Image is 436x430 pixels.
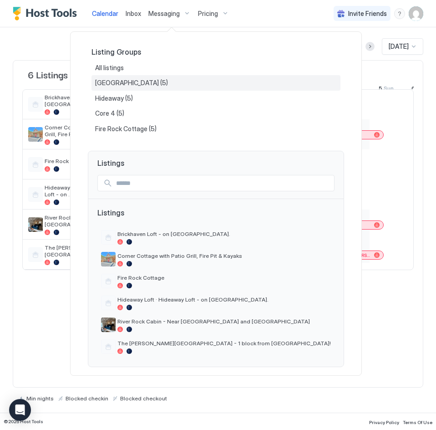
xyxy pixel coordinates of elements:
span: Hideaway [95,94,125,102]
span: (5) [149,125,157,133]
span: Listing Groups [91,47,340,56]
div: listing image [101,252,116,266]
span: River Rock Cabin - Near [GEOGRAPHIC_DATA] and [GEOGRAPHIC_DATA] [117,318,331,325]
input: Input Field [112,175,334,191]
span: Fire Rock Cottage [95,125,149,133]
span: Listings [88,151,344,168]
span: (5) [117,109,124,118]
span: (5) [160,79,168,87]
div: listing image [101,317,116,332]
span: All listings [95,64,125,72]
span: Core 4 [95,109,117,118]
span: [GEOGRAPHIC_DATA] [95,79,160,87]
div: Open Intercom Messenger [9,399,31,421]
span: Fire Rock Cottage [117,274,331,281]
span: The [PERSON_NAME][GEOGRAPHIC_DATA] - 1 block from [GEOGRAPHIC_DATA]! [117,340,331,347]
span: Hideaway Loft · Hideaway Loft - on [GEOGRAPHIC_DATA]. [117,296,331,303]
span: Listings [97,208,335,226]
span: Corner Cottage with Patio Grill, Fire Pit & Kayaks [117,252,331,259]
span: (5) [125,94,133,102]
span: Brickhaven Loft - on [GEOGRAPHIC_DATA]. [117,230,331,237]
